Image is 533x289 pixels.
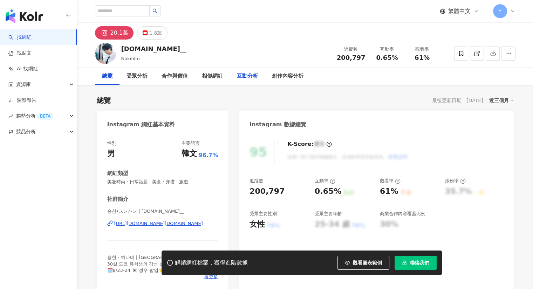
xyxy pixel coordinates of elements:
span: 96.7% [199,151,218,159]
button: 1.8萬 [137,26,168,40]
div: 互動率 [315,178,335,184]
div: Instagram 網紅基本資料 [107,121,175,128]
span: 美妝時尚 · 日常話題 · 美食 · 穿搭 · 旅遊 [107,179,218,185]
div: 互動分析 [237,72,258,80]
span: 趨勢分析 [16,108,53,124]
div: 近三個月 [489,96,514,105]
div: 受眾主要性別 [250,211,277,217]
div: 漲粉率 [445,178,466,184]
span: 看更多 [204,274,218,280]
button: 20.1萬 [95,26,134,40]
span: 200,797 [337,54,365,61]
div: Instagram 數據總覽 [250,121,306,128]
span: Y [498,7,501,15]
div: 社群簡介 [107,196,128,203]
div: 解鎖網紅檔案，獲得進階數據 [175,259,248,267]
span: 61% [415,54,430,61]
div: 0.65% [315,186,341,197]
div: [URL][DOMAIN_NAME][DOMAIN_NAME] [114,220,203,227]
span: 觀看圖表範例 [353,260,382,266]
div: 總覽 [102,72,112,80]
span: 繁體中文 [448,7,471,15]
a: search找網紅 [8,34,32,41]
div: 追蹤數 [250,178,263,184]
div: 女性 [250,219,265,230]
span: 聯絡我們 [410,260,429,266]
div: 追蹤數 [337,46,365,53]
span: 0.65% [376,54,398,61]
div: 韓文 [182,148,197,159]
div: 相似網紅 [202,72,223,80]
a: AI 找網紅 [8,65,38,72]
div: 20.1萬 [110,28,129,38]
div: 網紅類型 [107,170,128,177]
div: 最後更新日期：[DATE] [432,98,483,103]
span: rise [8,114,13,119]
a: 洞察報告 [8,97,36,104]
span: 資源庫 [16,77,31,92]
div: 1.8萬 [149,28,162,38]
div: 互動率 [374,46,401,53]
div: 創作內容分析 [272,72,303,80]
span: Nokifilm [121,56,140,61]
span: 승한•スンハン | [DOMAIN_NAME]__ [107,208,218,214]
div: 商業合作內容覆蓋比例 [380,211,425,217]
div: 總覽 [97,96,111,105]
div: [DOMAIN_NAME]__ [121,44,187,53]
div: K-Score : [287,140,332,148]
div: 主要語言 [182,140,200,147]
div: BETA [37,113,53,120]
div: 性別 [107,140,116,147]
div: 受眾分析 [127,72,148,80]
div: 受眾主要年齡 [315,211,342,217]
div: 觀看率 [380,178,401,184]
div: 合作與價值 [162,72,188,80]
div: 男 [107,148,115,159]
div: 200,797 [250,186,285,197]
span: lock [402,260,407,265]
button: 聯絡我們 [395,256,437,270]
div: 61% [380,186,398,197]
a: [URL][DOMAIN_NAME][DOMAIN_NAME] [107,220,218,227]
button: 觀看圖表範例 [337,256,389,270]
a: 找貼文 [8,50,32,57]
img: KOL Avatar [95,43,116,64]
span: search [152,8,157,13]
div: 觀看率 [409,46,436,53]
img: logo [6,9,43,23]
span: 競品分析 [16,124,36,140]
